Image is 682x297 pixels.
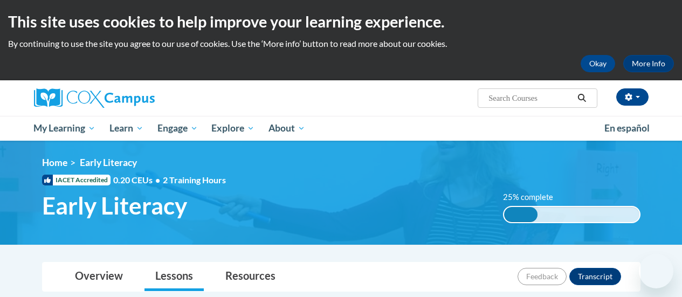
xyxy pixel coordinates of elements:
[102,116,150,141] a: Learn
[34,88,228,108] a: Cox Campus
[518,268,567,285] button: Feedback
[144,263,204,291] a: Lessons
[604,122,650,134] span: En español
[616,88,649,106] button: Account Settings
[163,175,226,185] span: 2 Training Hours
[33,122,95,135] span: My Learning
[569,268,621,285] button: Transcript
[113,174,163,186] span: 0.20 CEUs
[150,116,205,141] a: Engage
[504,207,538,222] div: 25% complete
[64,263,134,291] a: Overview
[42,175,111,185] span: IACET Accredited
[8,11,674,32] h2: This site uses cookies to help improve your learning experience.
[487,92,574,105] input: Search Courses
[26,116,657,141] div: Main menu
[109,122,143,135] span: Learn
[639,254,673,288] iframe: Button to launch messaging window
[80,157,137,168] span: Early Literacy
[8,38,674,50] p: By continuing to use the site you agree to our use of cookies. Use the ‘More info’ button to read...
[211,122,254,135] span: Explore
[42,191,187,220] span: Early Literacy
[215,263,286,291] a: Resources
[503,191,565,203] label: 25% complete
[581,55,615,72] button: Okay
[157,122,198,135] span: Engage
[155,175,160,185] span: •
[204,116,261,141] a: Explore
[574,92,590,105] button: Search
[261,116,312,141] a: About
[597,117,657,140] a: En español
[268,122,305,135] span: About
[34,88,155,108] img: Cox Campus
[623,55,674,72] a: More Info
[42,157,67,168] a: Home
[27,116,103,141] a: My Learning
